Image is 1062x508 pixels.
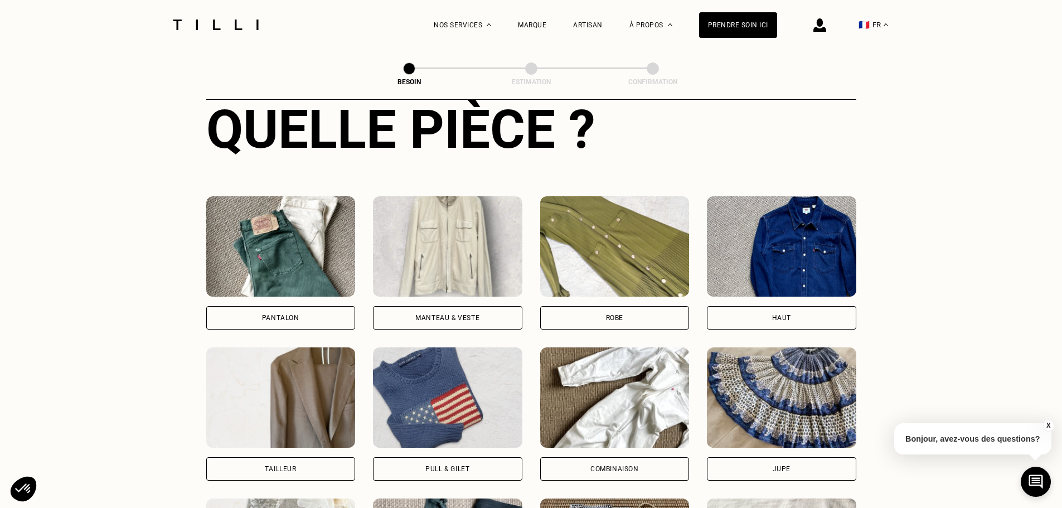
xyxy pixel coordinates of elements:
img: Menu déroulant [487,23,491,26]
div: Combinaison [590,466,639,472]
div: Estimation [476,78,587,86]
img: Logo du service de couturière Tilli [169,20,263,30]
img: Tilli retouche votre Pull & gilet [373,347,522,448]
span: 🇫🇷 [859,20,870,30]
div: Jupe [773,466,791,472]
img: Tilli retouche votre Manteau & Veste [373,196,522,297]
img: Tilli retouche votre Haut [707,196,856,297]
div: Tailleur [265,466,297,472]
img: menu déroulant [884,23,888,26]
img: Tilli retouche votre Jupe [707,347,856,448]
img: icône connexion [813,18,826,32]
img: Tilli retouche votre Tailleur [206,347,356,448]
p: Bonjour, avez-vous des questions? [894,423,1051,454]
div: Besoin [353,78,465,86]
div: Manteau & Veste [415,315,479,321]
a: Marque [518,21,546,29]
div: Robe [606,315,623,321]
div: Haut [772,315,791,321]
div: Pantalon [262,315,299,321]
img: Menu déroulant à propos [668,23,672,26]
img: Tilli retouche votre Combinaison [540,347,690,448]
div: Confirmation [597,78,709,86]
img: Tilli retouche votre Robe [540,196,690,297]
div: Pull & gilet [425,466,469,472]
a: Prendre soin ici [699,12,777,38]
img: Tilli retouche votre Pantalon [206,196,356,297]
a: Artisan [573,21,603,29]
button: X [1042,419,1054,432]
div: Quelle pièce ? [206,98,856,161]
